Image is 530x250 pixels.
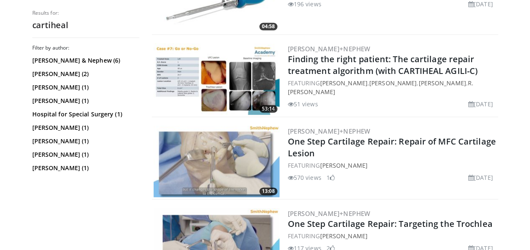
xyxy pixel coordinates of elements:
[320,79,367,87] a: [PERSON_NAME]
[32,45,139,51] h3: Filter by author:
[326,173,335,182] li: 1
[32,56,137,65] a: [PERSON_NAME] & Nephew (6)
[32,10,139,16] p: Results for:
[288,79,496,96] div: FEATURING , , ,
[259,23,277,30] span: 04:58
[32,83,137,92] a: [PERSON_NAME] (1)
[32,97,137,105] a: [PERSON_NAME] (1)
[32,110,137,118] a: Hospital for Special Surgery (1)
[154,126,279,197] a: 13:08
[259,105,277,113] span: 53:14
[288,232,496,240] div: FEATURING
[32,124,137,132] a: [PERSON_NAME] (1)
[259,187,277,195] span: 13:08
[288,53,478,76] a: Finding the right patient: The cartilage repair treatment algorithm (with CARTIHEAL AGILI-C)
[288,45,371,53] a: [PERSON_NAME]+Nephew
[468,173,493,182] li: [DATE]
[32,70,137,78] a: [PERSON_NAME] (2)
[288,136,496,159] a: One Step Cartilage Repair: Repair of MFC Cartilage Lesion
[418,79,466,87] a: [PERSON_NAME]
[32,150,137,159] a: [PERSON_NAME] (1)
[154,43,279,115] a: 53:14
[288,218,493,229] a: One Step Cartilage Repair: Targeting the Trochlea
[288,173,321,182] li: 570 views
[320,161,367,169] a: [PERSON_NAME]
[154,126,279,197] img: 304fd00c-f6f9-4ade-ab23-6f82ed6288c9.300x170_q85_crop-smart_upscale.jpg
[320,232,367,240] a: [PERSON_NAME]
[288,100,318,108] li: 51 views
[32,164,137,172] a: [PERSON_NAME] (1)
[32,20,139,31] h2: cartiheal
[32,137,137,145] a: [PERSON_NAME] (1)
[468,100,493,108] li: [DATE]
[288,209,371,218] a: [PERSON_NAME]+Nephew
[288,127,371,135] a: [PERSON_NAME]+Nephew
[288,161,496,170] div: FEATURING
[154,43,279,115] img: 2894c166-06ea-43da-b75e-3312627dae3b.300x170_q85_crop-smart_upscale.jpg
[369,79,417,87] a: [PERSON_NAME]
